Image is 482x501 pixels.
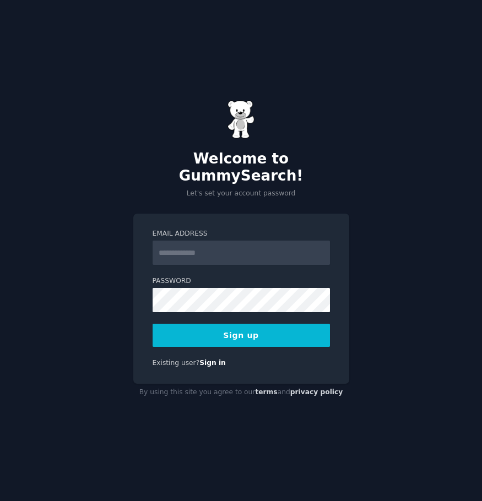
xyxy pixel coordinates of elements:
[153,276,330,286] label: Password
[153,359,200,367] span: Existing user?
[133,384,349,401] div: By using this site you agree to our and
[133,189,349,199] p: Let's set your account password
[133,150,349,185] h2: Welcome to GummySearch!
[153,324,330,347] button: Sign up
[153,229,330,239] label: Email Address
[255,388,277,396] a: terms
[199,359,226,367] a: Sign in
[228,100,255,139] img: Gummy Bear
[290,388,343,396] a: privacy policy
